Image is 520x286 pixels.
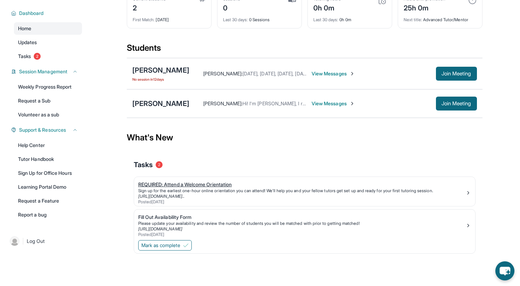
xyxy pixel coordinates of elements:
div: [PERSON_NAME] [132,99,189,108]
div: 0 [223,2,240,13]
div: 0 Sessions [223,13,296,23]
span: Tasks [18,53,31,60]
div: 2 [133,2,166,13]
button: Mark as complete [138,240,192,251]
span: Session Management [19,68,67,75]
span: Last 30 days : [313,17,338,22]
img: Mark as complete [183,243,189,248]
div: 0h 0m [313,2,341,13]
button: Join Meeting [436,67,477,81]
div: REQUIRED: Attend a Welcome Orientation [138,181,465,188]
div: What's New [127,122,482,153]
a: Request a Sub [14,95,82,107]
span: 2 [34,53,41,60]
div: Fill Out Availability Form [138,214,465,221]
img: Chevron-Right [349,101,355,106]
span: [PERSON_NAME] : [203,71,242,76]
a: Report a bug [14,209,82,221]
span: Join Meeting [441,72,471,76]
a: [URL][DOMAIN_NAME] [138,226,182,231]
div: [DATE] [133,13,206,23]
span: | [22,237,24,245]
span: 2 [156,161,163,168]
div: Students [127,42,482,58]
span: Updates [18,39,37,46]
a: Weekly Progress Report [14,81,82,93]
a: Learning Portal Demo [14,181,82,193]
span: First Match : [133,17,155,22]
a: Help Center [14,139,82,152]
div: [PERSON_NAME] [132,65,189,75]
span: Mark as complete [141,242,180,249]
a: Tasks2 [14,50,82,63]
span: View Messages [312,100,355,107]
a: Volunteer as a sub [14,108,82,121]
a: Tutor Handbook [14,153,82,165]
a: |Log Out [7,234,82,249]
a: Request a Feature [14,195,82,207]
span: Dashboard [19,10,44,17]
span: Support & Resources [19,126,66,133]
span: Last 30 days : [223,17,248,22]
span: [PERSON_NAME] : [203,100,242,106]
a: [URL][DOMAIN_NAME].. [138,194,184,199]
div: Please update your availability and review the number of students you will be matched with prior ... [138,221,465,226]
span: Next title : [404,17,422,22]
span: Home [18,25,31,32]
a: Fill Out Availability FormPlease update your availability and review the number of students you w... [134,210,475,239]
span: View Messages [312,70,355,77]
button: Support & Resources [16,126,78,133]
div: Sign up for the earliest one-hour online orientation you can attend! We’ll help you and your fell... [138,188,465,194]
img: user-img [10,236,19,246]
span: No session in 12 days [132,76,189,82]
a: REQUIRED: Attend a Welcome OrientationSign up for the earliest one-hour online orientation you ca... [134,177,475,206]
div: Posted [DATE] [138,232,465,237]
span: Tasks [134,160,153,170]
a: Sign Up for Office Hours [14,167,82,179]
img: Chevron-Right [349,71,355,76]
a: Home [14,22,82,35]
div: 25h 0m [404,2,445,13]
button: Session Management [16,68,78,75]
div: 0h 0m [313,13,386,23]
button: Join Meeting [436,97,477,111]
span: Log Out [27,238,45,245]
div: Posted [DATE] [138,199,465,205]
div: Advanced Tutor/Mentor [404,13,477,23]
button: chat-button [495,261,514,280]
a: Updates [14,36,82,49]
span: Join Meeting [441,101,471,106]
button: Dashboard [16,10,78,17]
